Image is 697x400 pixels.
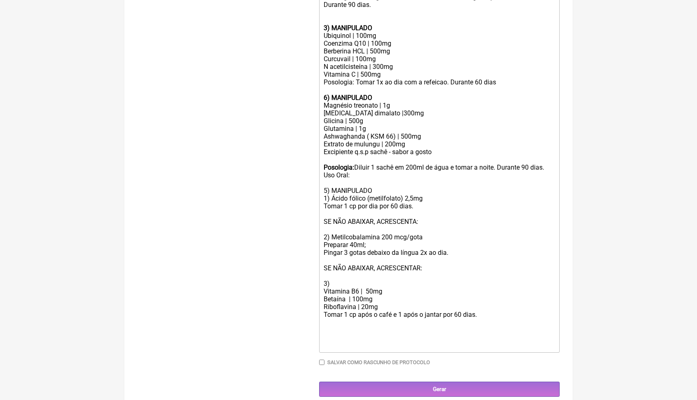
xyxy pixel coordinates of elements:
div: Curcuvail | 100mg [324,55,555,63]
div: Berberina HCL | 500mg [324,47,555,55]
div: N acetilcisteína | 300mg Vitamina C | 500mg [324,63,555,78]
label: Salvar como rascunho de Protocolo [327,359,430,365]
strong: Posologia: [324,164,354,171]
div: Posologia: Tomar 1x ao dia com a refeicao. Durante 60 dias [324,78,555,86]
div: Glutamina | 1g [324,125,555,133]
div: Excipiente q.s.p sachê - sabor a gosto [324,148,555,156]
div: Ashwaghanda ( KSM 66) | 500mg [324,133,555,140]
strong: 6) MANIPULADO [324,94,372,102]
input: Gerar [319,382,560,397]
strong: 3) MANIPULADO [324,24,372,32]
div: Magnésio treonato | 1g [324,102,555,109]
div: Extrato de mulungu | 200mg [324,140,555,148]
div: Coenzima Q10 | 100mg [324,40,555,47]
div: Ubiquinol | 100mg [324,32,555,40]
div: Glicina | 500g [324,117,555,125]
div: Diluir 1 sachê em 200ml de água e tomar a noite. Durante 90 dias. [324,156,555,171]
div: [MEDICAL_DATA] dimalato |300mg [324,109,555,117]
div: Uso Oral: 5) MANIPULADO 1) Ácido fólico (metilfolato) 2,5mg Tomar 1 cp por dia por 60 dias. SE NÃ... [324,171,555,349]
